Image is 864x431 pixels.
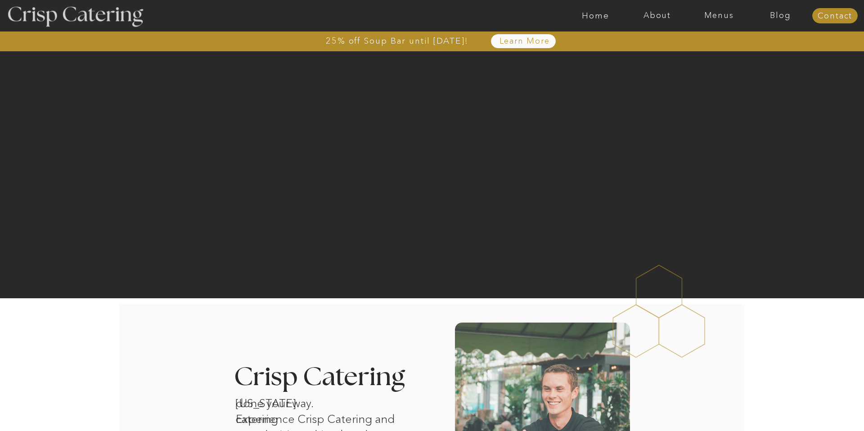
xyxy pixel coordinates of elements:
a: 25% off Soup Bar until [DATE]! [293,36,501,45]
a: Blog [750,11,811,20]
a: Home [565,11,626,20]
a: Learn More [478,37,571,46]
h3: Crisp Catering [234,364,428,391]
a: About [626,11,688,20]
a: Menus [688,11,750,20]
a: Contact [812,12,858,21]
h1: [US_STATE] catering [235,395,329,407]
